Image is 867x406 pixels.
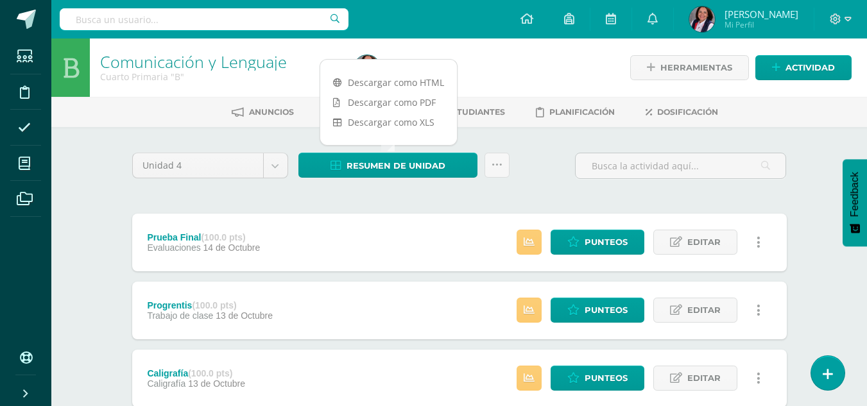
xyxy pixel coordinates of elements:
[428,102,505,123] a: Estudiantes
[585,298,628,322] span: Punteos
[447,107,505,117] span: Estudiantes
[147,242,200,253] span: Evaluaciones
[100,71,339,83] div: Cuarto Primaria 'B'
[320,72,457,92] a: Descargar como HTML
[785,56,835,80] span: Actividad
[216,310,273,321] span: 13 de Octubre
[298,153,477,178] a: Resumen de unidad
[188,378,245,389] span: 13 de Octubre
[689,6,715,32] img: f462a79cdc2247d5a0d3055b91035c57.png
[147,232,260,242] div: Prueba Final
[133,153,288,178] a: Unidad 4
[147,310,213,321] span: Trabajo de clase
[551,366,644,391] a: Punteos
[320,112,457,132] a: Descargar como XLS
[646,102,718,123] a: Dosificación
[147,368,245,378] div: Caligrafía
[551,298,644,323] a: Punteos
[657,107,718,117] span: Dosificación
[100,51,287,72] a: Comunicación y Lenguaje
[687,366,721,390] span: Editar
[142,153,253,178] span: Unidad 4
[630,55,749,80] a: Herramientas
[201,232,245,242] strong: (100.0 pts)
[320,92,457,112] a: Descargar como PDF
[585,366,628,390] span: Punteos
[249,107,294,117] span: Anuncios
[147,300,273,310] div: Progrentis
[585,230,628,254] span: Punteos
[192,300,236,310] strong: (100.0 pts)
[354,55,380,81] img: f462a79cdc2247d5a0d3055b91035c57.png
[660,56,732,80] span: Herramientas
[755,55,852,80] a: Actividad
[687,230,721,254] span: Editar
[203,242,261,253] span: 14 de Octubre
[347,154,445,178] span: Resumen de unidad
[188,368,232,378] strong: (100.0 pts)
[687,298,721,322] span: Editar
[843,159,867,246] button: Feedback - Mostrar encuesta
[147,378,185,389] span: Caligrafía
[725,8,798,21] span: [PERSON_NAME]
[551,230,644,255] a: Punteos
[725,19,798,30] span: Mi Perfil
[536,102,615,123] a: Planificación
[100,53,339,71] h1: Comunicación y Lenguaje
[60,8,348,30] input: Busca un usuario...
[549,107,615,117] span: Planificación
[849,172,861,217] span: Feedback
[232,102,294,123] a: Anuncios
[576,153,785,178] input: Busca la actividad aquí...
